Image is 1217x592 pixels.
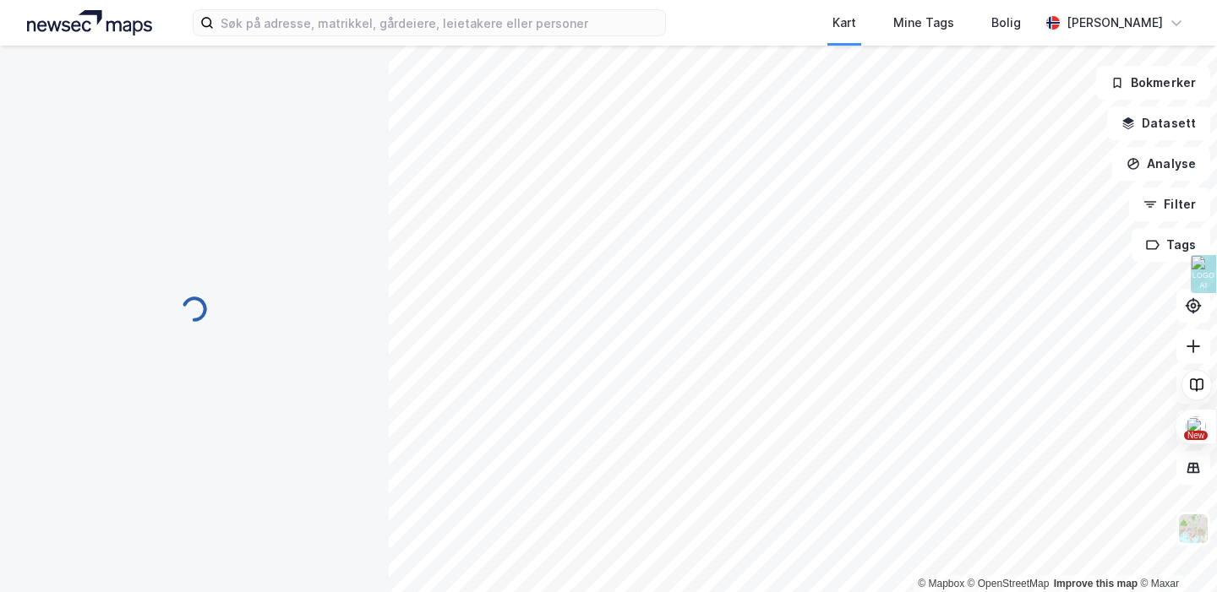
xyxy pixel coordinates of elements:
[1132,511,1217,592] iframe: Chat Widget
[1107,106,1210,140] button: Datasett
[991,13,1021,33] div: Bolig
[1096,66,1210,100] button: Bokmerker
[1054,578,1138,589] a: Improve this map
[214,10,665,35] input: Søk på adresse, matrikkel, gårdeiere, leietakere eller personer
[893,13,954,33] div: Mine Tags
[27,10,152,35] img: logo.a4113a55bc3d86da70a041830d287a7e.svg
[1067,13,1163,33] div: [PERSON_NAME]
[832,13,856,33] div: Kart
[181,296,208,323] img: spinner.a6d8c91a73a9ac5275cf975e30b51cfb.svg
[1129,187,1210,221] button: Filter
[1112,147,1210,181] button: Analyse
[918,578,964,589] a: Mapbox
[1132,228,1210,262] button: Tags
[968,578,1050,589] a: OpenStreetMap
[1132,511,1217,592] div: Kontrollprogram for chat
